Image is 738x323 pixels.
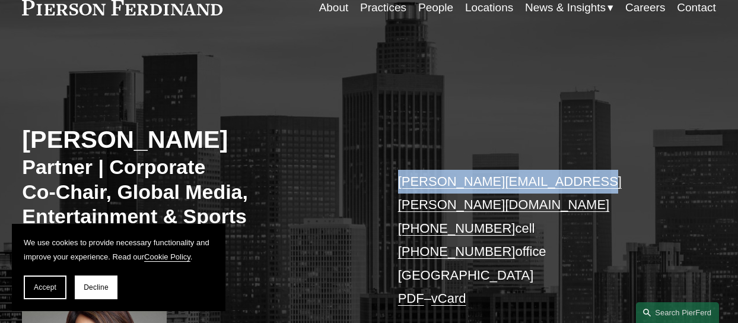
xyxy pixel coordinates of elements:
[398,170,687,311] p: cell office [GEOGRAPHIC_DATA] –
[398,174,622,213] a: [PERSON_NAME][EMAIL_ADDRESS][PERSON_NAME][DOMAIN_NAME]
[431,291,466,306] a: vCard
[398,244,516,259] a: [PHONE_NUMBER]
[34,283,56,292] span: Accept
[75,275,117,299] button: Decline
[398,291,424,306] a: PDF
[144,252,190,261] a: Cookie Policy
[84,283,109,292] span: Decline
[636,302,719,323] a: Search this site
[22,155,340,230] h3: Partner | Corporate Co-Chair, Global Media, Entertainment & Sports
[398,221,516,236] a: [PHONE_NUMBER]
[12,224,225,311] section: Cookie banner
[24,275,66,299] button: Accept
[24,236,214,264] p: We use cookies to provide necessary functionality and improve your experience. Read our .
[22,125,369,154] h2: [PERSON_NAME]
